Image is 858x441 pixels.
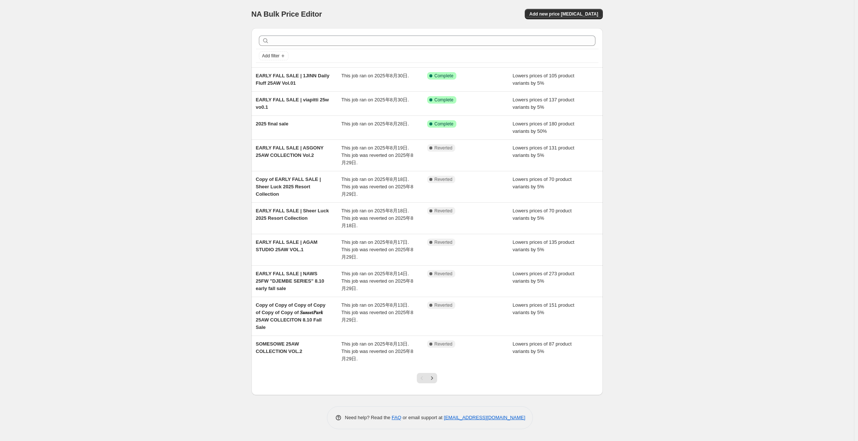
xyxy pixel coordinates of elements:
button: Add new price [MEDICAL_DATA] [525,9,602,19]
button: Add filter [259,51,288,60]
span: Reverted [435,271,453,277]
span: Reverted [435,208,453,214]
span: Reverted [435,145,453,151]
span: Lowers prices of 70 product variants by 5% [513,208,572,221]
span: This job ran on 2025年8月14日. This job was reverted on 2025年8月29日. [341,271,413,291]
span: Reverted [435,302,453,308]
a: FAQ [392,415,401,420]
span: or email support at [401,415,444,420]
span: Lowers prices of 135 product variants by 5% [513,239,574,252]
span: EARLY FALL SALE | NAWS 25FW "DJEMBE SERIES" 8.10 early fall sale [256,271,324,291]
span: EARLY FALL SALE | ASGONY 25AW COLLECTION Vol.2 [256,145,324,158]
span: SOMESOWE 25AW COLLECTION VOL.2 [256,341,303,354]
span: Complete [435,97,453,103]
span: Lowers prices of 180 product variants by 50% [513,121,574,134]
span: Reverted [435,341,453,347]
span: EARLY FALL SALE | Sheer Luck 2025 Resort Collection [256,208,329,221]
span: Copy of EARLY FALL SALE | Sheer Luck 2025 Resort Collection [256,176,321,197]
button: Next [427,373,437,383]
span: This job ran on 2025年8月13日. This job was reverted on 2025年8月29日. [341,341,413,361]
span: Add new price [MEDICAL_DATA] [529,11,598,17]
span: Reverted [435,239,453,245]
span: Lowers prices of 131 product variants by 5% [513,145,574,158]
span: This job ran on 2025年8月13日. This job was reverted on 2025年8月29日. [341,302,413,323]
span: Lowers prices of 273 product variants by 5% [513,271,574,284]
span: Lowers prices of 70 product variants by 5% [513,176,572,189]
span: EARLY FALL SALE | 1JINN Daily Fluff 25AW Vol.01 [256,73,330,86]
span: Add filter [262,53,280,59]
span: EARLY FALL SALE | viapitti 25w vo0.1 [256,97,329,110]
a: [EMAIL_ADDRESS][DOMAIN_NAME] [444,415,525,420]
span: This job ran on 2025年8月19日. This job was reverted on 2025年8月29日. [341,145,413,165]
span: Lowers prices of 151 product variants by 5% [513,302,574,315]
span: Need help? Read the [345,415,392,420]
span: Complete [435,73,453,79]
span: Complete [435,121,453,127]
span: This job ran on 2025年8月18日. This job was reverted on 2025年8月29日. [341,176,413,197]
span: This job ran on 2025年8月18日. This job was reverted on 2025年8月18日. [341,208,413,228]
span: This job ran on 2025年8月28日. [341,121,409,127]
span: Copy of Copy of Copy of Copy of Copy of Copy of 𝑺𝒖𝒏𝒔𝒆𝒕𝑷𝒂𝒓𝒌 25AW COLLECITON 8.10 Fall Sale [256,302,325,330]
span: NA Bulk Price Editor [251,10,322,18]
nav: Pagination [417,373,437,383]
span: Lowers prices of 87 product variants by 5% [513,341,572,354]
span: EARLY FALL SALE | AGAM STUDIO 25AW VOL.1 [256,239,318,252]
span: This job ran on 2025年8月30日. [341,73,409,78]
span: This job ran on 2025年8月30日. [341,97,409,102]
span: Reverted [435,176,453,182]
span: This job ran on 2025年8月17日. This job was reverted on 2025年8月29日. [341,239,413,260]
span: 2025 final sale [256,121,288,127]
span: Lowers prices of 137 product variants by 5% [513,97,574,110]
span: Lowers prices of 105 product variants by 5% [513,73,574,86]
